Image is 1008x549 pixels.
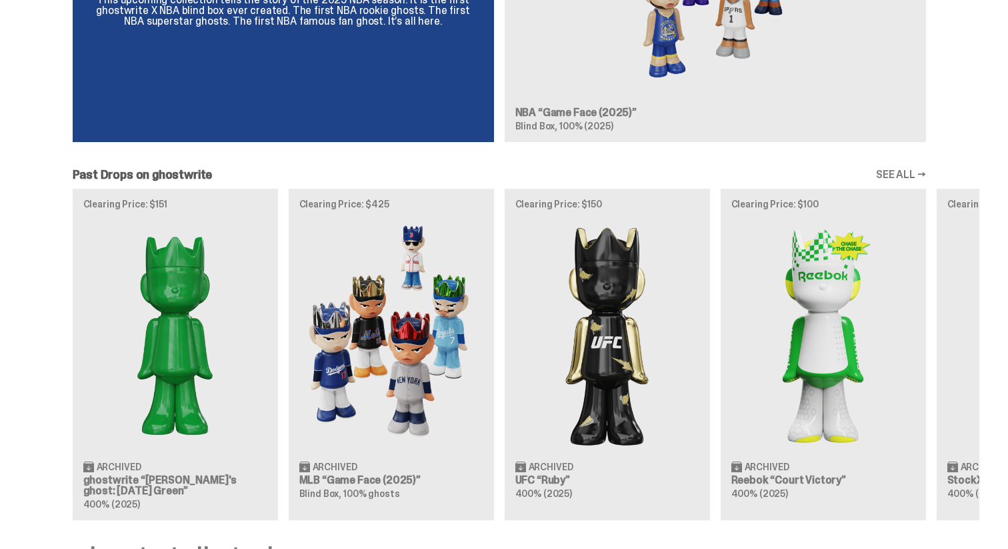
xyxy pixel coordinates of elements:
img: Schrödinger's ghost: Sunday Green [83,219,267,450]
a: Clearing Price: $150 Ruby Archived [505,189,710,520]
h3: UFC “Ruby” [515,475,699,486]
a: Clearing Price: $100 Court Victory Archived [721,189,926,520]
a: Clearing Price: $425 Game Face (2025) Archived [289,189,494,520]
span: Archived [529,462,573,472]
span: 400% (2025) [515,488,572,500]
img: Court Victory [731,219,915,450]
span: Archived [745,462,789,472]
span: Blind Box, [299,488,342,500]
h2: Past Drops on ghostwrite [73,169,213,181]
h3: MLB “Game Face (2025)” [299,475,483,486]
h3: ghostwrite “[PERSON_NAME]'s ghost: [DATE] Green” [83,475,267,496]
span: Archived [961,462,1005,472]
span: 100% ghosts [343,488,399,500]
span: 400% (2025) [83,498,140,510]
p: Clearing Price: $151 [83,199,267,209]
p: Clearing Price: $100 [731,199,915,209]
img: Ruby [515,219,699,450]
span: Blind Box, [515,120,558,132]
a: SEE ALL → [876,169,926,180]
span: Archived [313,462,357,472]
span: 400% (2025) [947,488,1004,500]
h3: NBA “Game Face (2025)” [515,107,915,118]
span: 100% (2025) [559,120,613,132]
span: Archived [97,462,141,472]
span: 400% (2025) [731,488,788,500]
a: Clearing Price: $151 Schrödinger's ghost: Sunday Green Archived [73,189,278,520]
h3: Reebok “Court Victory” [731,475,915,486]
img: Game Face (2025) [299,219,483,450]
p: Clearing Price: $425 [299,199,483,209]
p: Clearing Price: $150 [515,199,699,209]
